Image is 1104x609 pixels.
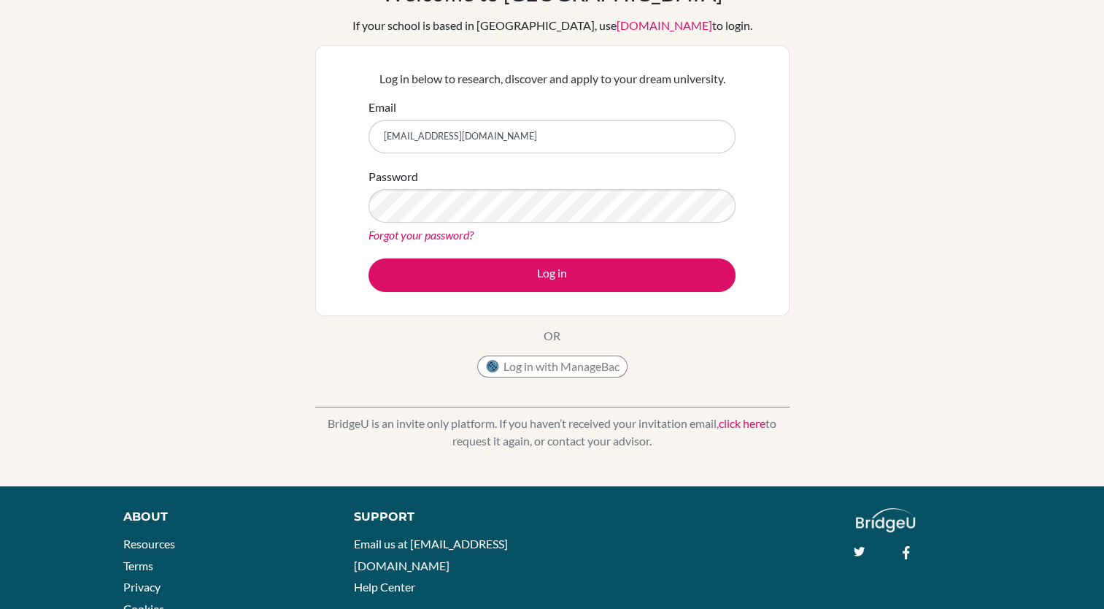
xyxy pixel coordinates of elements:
[123,580,161,594] a: Privacy
[354,580,415,594] a: Help Center
[368,168,418,185] label: Password
[856,508,915,532] img: logo_white@2x-f4f0deed5e89b7ecb1c2cc34c3e3d731f90f0f143d5ea2071677605dd97b5244.png
[368,258,736,292] button: Log in
[368,70,736,88] p: Log in below to research, discover and apply to your dream university.
[315,415,790,450] p: BridgeU is an invite only platform. If you haven’t received your invitation email, to request it ...
[354,508,537,526] div: Support
[123,508,321,526] div: About
[719,416,765,430] a: click here
[123,537,175,551] a: Resources
[368,99,396,116] label: Email
[368,228,474,242] a: Forgot your password?
[477,356,628,378] button: Log in with ManageBac
[617,18,712,32] a: [DOMAIN_NAME]
[354,537,508,572] a: Email us at [EMAIL_ADDRESS][DOMAIN_NAME]
[352,17,752,34] div: If your school is based in [GEOGRAPHIC_DATA], use to login.
[123,559,153,572] a: Terms
[544,327,560,345] p: OR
